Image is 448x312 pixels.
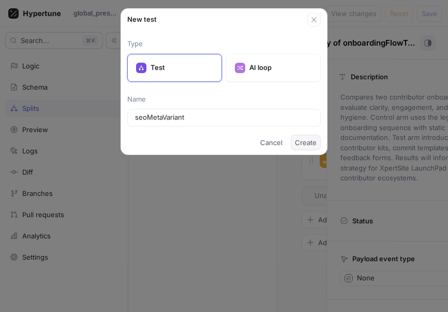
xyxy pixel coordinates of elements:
p: Test [151,63,213,73]
p: Type [127,39,321,49]
span: Cancel [260,139,282,146]
input: Enter a name for this test [135,112,313,123]
button: Create [291,135,321,150]
span: Create [295,139,317,146]
p: AI loop [249,63,312,73]
button: Cancel [256,135,287,150]
p: New test [127,15,307,25]
p: Name [127,94,321,105]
